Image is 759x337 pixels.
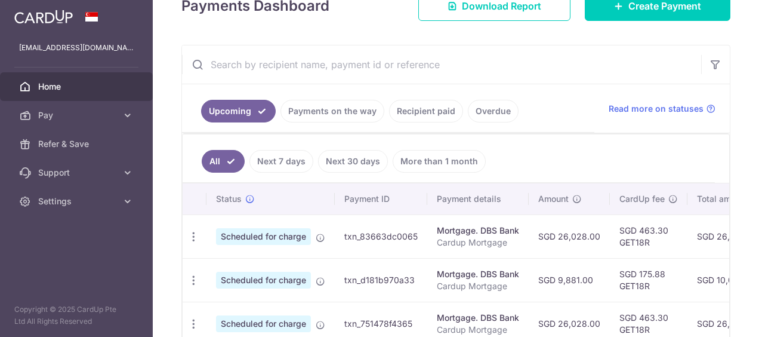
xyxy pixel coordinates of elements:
th: Payment ID [335,183,427,215]
div: Mortgage. DBS Bank [437,312,519,324]
p: Cardup Mortgage [437,237,519,249]
div: Mortgage. DBS Bank [437,268,519,280]
td: SGD 9,881.00 [529,258,610,302]
a: Payments on the way [280,100,384,122]
a: Next 7 days [249,150,313,173]
a: All [202,150,245,173]
span: Scheduled for charge [216,272,311,289]
td: txn_83663dc0065 [335,215,427,258]
a: Next 30 days [318,150,388,173]
span: Support [38,167,117,179]
span: Refer & Save [38,138,117,150]
span: Home [38,81,117,93]
a: Upcoming [201,100,276,122]
td: SGD 26,028.00 [529,215,610,258]
span: Help [27,8,51,19]
span: Total amt. [697,193,736,205]
td: txn_d181b970a33 [335,258,427,302]
a: More than 1 month [393,150,486,173]
p: Cardup Mortgage [437,280,519,292]
span: Scheduled for charge [216,228,311,245]
img: CardUp [14,10,73,24]
span: Settings [38,195,117,207]
span: Amount [538,193,569,205]
span: CardUp fee [619,193,665,205]
a: Recipient paid [389,100,463,122]
span: Pay [38,109,117,121]
td: SGD 175.88 GET18R [610,258,687,302]
input: Search by recipient name, payment id or reference [182,45,701,84]
th: Payment details [427,183,529,215]
a: Overdue [468,100,519,122]
p: Cardup Mortgage [437,324,519,336]
div: Mortgage. DBS Bank [437,225,519,237]
span: Scheduled for charge [216,315,311,332]
span: Read more on statuses [609,103,704,115]
a: Read more on statuses [609,103,715,115]
span: Status [216,193,242,205]
p: [EMAIL_ADDRESS][DOMAIN_NAME] [19,42,134,54]
td: SGD 463.30 GET18R [610,215,687,258]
